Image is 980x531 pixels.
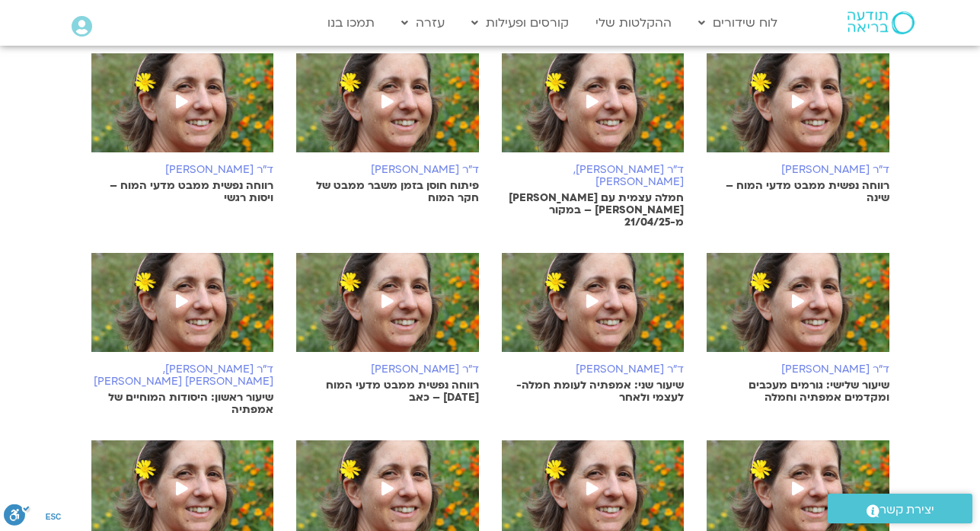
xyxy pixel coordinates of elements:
a: יצירת קשר [828,494,972,523]
img: %D7%A0%D7%95%D7%A2%D7%94-%D7%90%D7%9C%D7%91%D7%9C%D7%93%D7%94.png [707,53,889,168]
p: חמלה עצמית עם [PERSON_NAME] [PERSON_NAME] – במקור מ-21/04/25 [502,192,685,229]
a: ד"ר [PERSON_NAME]פיתוח חוסן בזמן משבר ממבט של חקר המוח [296,53,479,204]
h6: ד"ר [PERSON_NAME] [707,164,889,176]
img: %D7%A0%D7%95%D7%A2%D7%94-%D7%90%D7%9C%D7%91%D7%9C%D7%93%D7%94.png [296,53,479,168]
h6: ד"ר [PERSON_NAME] [91,164,274,176]
a: קורסים ופעילות [464,8,576,37]
a: לוח שידורים [691,8,785,37]
p: רווחה נפשית ממבט מדעי המוח [DATE] – כאב [296,379,479,404]
h6: ד"ר [PERSON_NAME] [296,363,479,376]
a: ד"ר [PERSON_NAME]שיעור שני: אמפתיה לעומת חמלה- לעצמי ולאחר [502,253,685,404]
h6: ד"ר [PERSON_NAME] [707,363,889,376]
a: ד"ר [PERSON_NAME]שיעור שלישי: גורמים מעכבים ומקדמים אמפתיה וחמלה [707,253,889,404]
p: רווחה נפשית ממבט מדעי המוח – ויסות רגשי [91,180,274,204]
a: ד"ר [PERSON_NAME],[PERSON_NAME] [PERSON_NAME]שיעור ראשון: היסודות המוחיים של אמפתיה [91,253,274,416]
a: ההקלטות שלי [588,8,679,37]
p: רווחה נפשית ממבט מדעי המוח – שינה [707,180,889,204]
a: עזרה [394,8,452,37]
h6: ד"ר [PERSON_NAME],[PERSON_NAME] [PERSON_NAME] [91,363,274,388]
img: %D7%A0%D7%95%D7%A2%D7%94-%D7%90%D7%9C%D7%91%D7%9C%D7%93%D7%94.png [296,253,479,367]
a: ד"ר [PERSON_NAME]רווחה נפשית ממבט מדעי המוח – שינה [707,53,889,204]
img: %D7%A0%D7%95%D7%A2%D7%94-%D7%90%D7%9C%D7%91%D7%9C%D7%93%D7%94.png [502,253,685,367]
a: ד"ר [PERSON_NAME]רווחה נפשית ממבט מדעי המוח – ויסות רגשי [91,53,274,204]
h6: ד"ר [PERSON_NAME] [296,164,479,176]
p: שיעור ראשון: היסודות המוחיים של אמפתיה [91,392,274,416]
span: יצירת קשר [879,500,934,520]
a: ד"ר [PERSON_NAME]רווחה נפשית ממבט מדעי המוח [DATE] – כאב [296,253,479,404]
a: תמכו בנו [320,8,382,37]
p: פיתוח חוסן בזמן משבר ממבט של חקר המוח [296,180,479,204]
h6: ד"ר [PERSON_NAME],[PERSON_NAME] [502,164,685,188]
img: תודעה בריאה [848,11,915,34]
p: שיעור שלישי: גורמים מעכבים ומקדמים אמפתיה וחמלה [707,379,889,404]
img: %D7%A0%D7%95%D7%A2%D7%94-%D7%90%D7%9C%D7%91%D7%9C%D7%93%D7%94.png [502,53,685,168]
a: ד"ר [PERSON_NAME],[PERSON_NAME]חמלה עצמית עם [PERSON_NAME] [PERSON_NAME] – במקור מ-21/04/25 [502,53,685,229]
p: שיעור שני: אמפתיה לעומת חמלה- לעצמי ולאחר [502,379,685,404]
img: %D7%A0%D7%95%D7%A2%D7%94-%D7%90%D7%9C%D7%91%D7%9C%D7%93%D7%94.png [91,53,274,168]
img: %D7%A0%D7%95%D7%A2%D7%94-%D7%90%D7%9C%D7%91%D7%9C%D7%93%D7%94.png [91,253,274,367]
img: %D7%A0%D7%95%D7%A2%D7%94-%D7%90%D7%9C%D7%91%D7%9C%D7%93%D7%94.png [707,253,889,367]
h6: ד"ר [PERSON_NAME] [502,363,685,376]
